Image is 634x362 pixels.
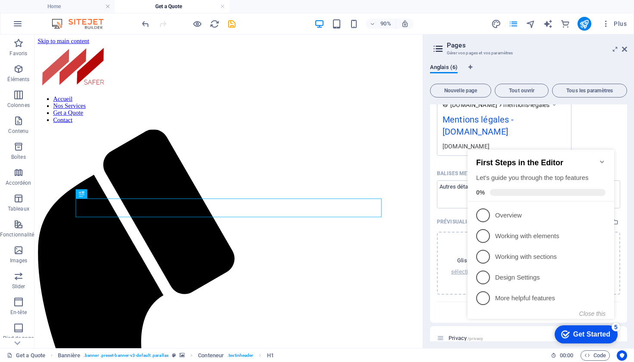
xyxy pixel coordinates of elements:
[31,73,135,82] p: Overview
[115,2,229,11] h4: Get a Quote
[581,350,610,361] button: Code
[448,243,609,283] div: dropzone
[584,350,606,361] span: Code
[267,350,274,361] span: Cliquez pour sélectionner. Double-cliquez pour modifier.
[434,88,487,93] span: Nouvelle page
[31,135,135,145] p: Design Settings
[115,173,141,179] button: Close this
[12,51,26,58] span: 0%
[3,109,150,129] li: Working with sections
[50,19,114,29] img: Editor Logo
[210,19,220,29] i: Actualiser la page
[58,350,80,361] span: Cliquez pour sélectionner. Double-cliquez pour modifier.
[443,113,566,142] div: Mentions légales - [DOMAIN_NAME]
[566,352,567,359] span: :
[7,76,29,83] p: Éléments
[3,129,150,150] li: Design Settings
[579,19,589,29] i: Publier
[366,19,396,29] button: 90%
[12,283,25,290] p: Slider
[437,218,561,225] p: Prévisualiser l'image (Ouvrir le graphique)
[10,309,27,316] p: En-tête
[84,350,169,361] span: . banner .preset-banner-v3-default .parallax
[227,350,253,361] span: . textinheader
[141,19,151,29] i: Annuler : Modifier les pages (Ctrl+Z)
[172,353,176,358] i: Cet élément est une présélection personnalisable.
[437,180,620,208] textarea: Balises Meta
[447,49,610,57] h3: Gérer vos pages et vos paramètres
[10,257,28,264] p: Images
[448,268,609,283] p: sélectionner les fichiers depuis Fichiers ou depuis notre stock de photos et de vidéos
[526,19,536,29] button: navigator
[543,19,553,29] button: text_generator
[508,19,519,29] button: pages
[430,64,627,80] div: Onglets langues
[3,88,150,109] li: Working with elements
[379,19,392,29] h6: 90%
[31,115,135,124] p: Working with sections
[192,19,202,29] button: Cliquez ici pour quitter le mode Aperçu et poursuivre l'édition.
[135,21,141,28] div: Minimize checklist
[3,335,34,342] p: Pied de page
[499,88,545,93] span: Tout ouvrir
[617,350,627,361] button: Usercentrics
[11,154,26,161] p: Boîtes
[491,19,502,29] button: design
[12,36,141,45] div: Let's guide you through the top features
[148,185,156,194] div: 5
[12,21,141,30] h2: First Steps in the Editor
[560,350,573,361] span: 00 00
[446,335,581,341] div: Privacy/privacy
[31,94,135,103] p: Working with elements
[7,102,30,109] p: Colonnes
[227,19,237,29] i: Enregistrer (Ctrl+S)
[179,353,185,358] i: Cet élément contient un arrière-plan.
[430,62,458,74] span: Anglais (6)
[503,101,549,109] span: mentions-legales
[401,20,409,28] i: Lors du redimensionnement, ajuster automatiquement le niveau de zoom en fonction de l'appareil sé...
[3,67,150,88] li: Overview
[58,350,274,361] nav: breadcrumb
[495,84,549,98] button: Tout ouvrir
[447,41,627,49] h2: Pages
[491,19,501,29] i: Design (Ctrl+Alt+Y)
[598,17,630,31] button: Plus
[508,19,518,29] i: Pages (Ctrl+Alt+S)
[91,188,154,206] div: Get Started 5 items remaining, 0% complete
[560,19,571,29] button: commerce
[578,17,591,31] button: publish
[552,84,627,98] button: Tous les paramètres
[3,150,150,171] li: More helpful features
[437,170,473,177] p: Saisissez ici le code HTML qui sera placé dans les balises <head> de votre site web. Attention, v...
[430,84,491,98] button: Nouvelle page
[7,350,45,361] a: Cliquez pour annuler la sélection. Double-cliquez pour ouvrir Pages.
[443,142,566,151] div: [DOMAIN_NAME]
[9,50,27,57] p: Favoris
[8,205,29,212] p: Tableaux
[457,257,600,264] p: Glissez les fichiers ici, cliquez pour choisir les fichiers ou
[3,3,61,11] a: Skip to main content
[450,101,497,109] span: [DOMAIN_NAME]
[109,193,146,201] div: Get Started
[543,19,553,29] i: AI Writer
[140,19,151,29] button: undo
[449,335,483,341] span: Privacy
[209,19,220,29] button: reload
[31,156,135,165] p: More helpful features
[560,19,570,29] i: E-commerce
[226,19,237,29] button: save
[6,179,31,186] p: Accordéon
[8,128,28,135] p: Contenu
[556,88,623,93] span: Tous les paramètres
[602,19,627,28] span: Plus
[198,350,224,361] span: Cliquez pour sélectionner. Double-cliquez pour modifier.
